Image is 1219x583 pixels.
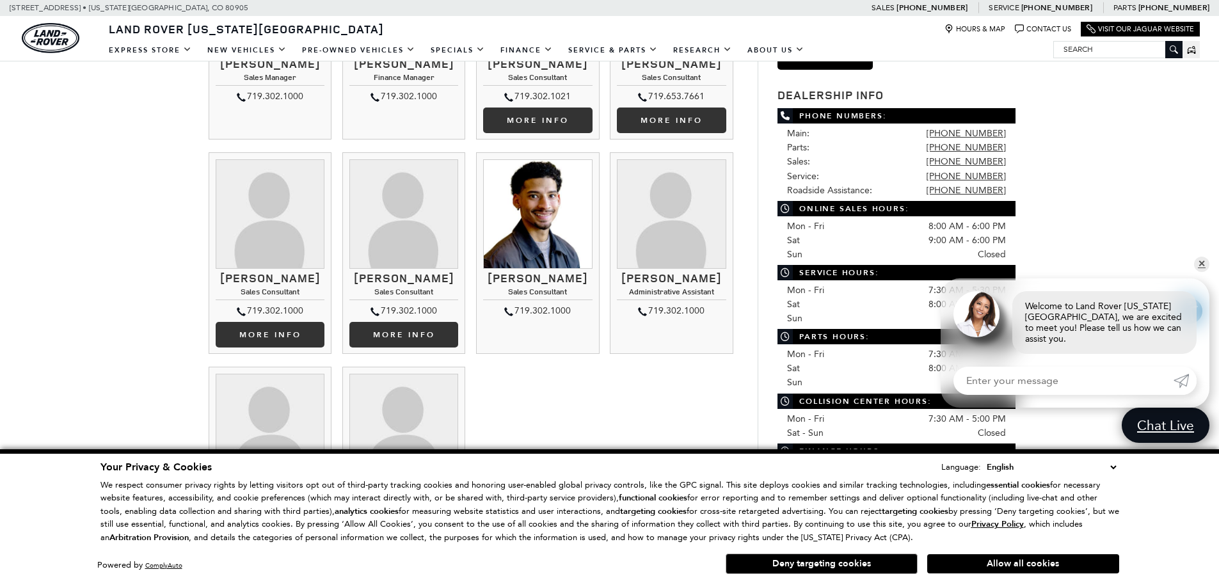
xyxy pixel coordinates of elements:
img: Land Rover [22,23,79,53]
a: ComplyAuto [145,561,182,570]
a: Specials [423,39,493,61]
span: Sat [787,299,800,310]
a: Finance [493,39,561,61]
span: Service [989,3,1019,12]
h4: Sales Consultant [483,287,592,299]
h3: [PERSON_NAME] [349,272,458,285]
div: Welcome to Land Rover [US_STATE][GEOGRAPHIC_DATA], we are excited to meet you! Please tell us how... [1012,291,1197,354]
a: More info [617,108,726,133]
nav: Main Navigation [101,39,812,61]
a: [PHONE_NUMBER] [927,185,1006,196]
h3: [PERSON_NAME] [216,272,324,285]
span: Chat Live [1131,417,1200,434]
span: Mon - Fri [787,413,824,424]
span: Sales [872,3,895,12]
h3: [PERSON_NAME] [617,272,726,285]
span: Sat [787,235,800,246]
a: About Us [740,39,812,61]
strong: functional cookies [619,492,687,504]
h3: [PERSON_NAME] [216,58,324,70]
a: [PHONE_NUMBER] [927,171,1006,182]
button: Allow all cookies [927,554,1119,573]
div: 719.302.1000 [617,303,726,319]
span: Collision Center Hours: [777,394,1016,409]
span: Service: [787,171,819,182]
span: 8:00 AM - 6:00 PM [928,220,1006,234]
a: More info [349,322,458,347]
a: [PHONE_NUMBER] [927,142,1006,153]
h3: [PERSON_NAME] [617,58,726,70]
span: Mon - Fri [787,349,824,360]
span: Closed [978,248,1006,262]
h3: [PERSON_NAME] [349,58,458,70]
span: 7:30 AM - 5:30 PM [928,284,1006,298]
h4: Sales Consultant [617,73,726,85]
a: More info [216,322,324,347]
span: 7:30 AM - 5:00 PM [928,412,1006,426]
span: Roadside Assistance: [787,185,872,196]
a: Research [665,39,740,61]
h4: Sales Consultant [483,73,592,85]
div: 719.302.1000 [349,89,458,104]
span: Sat [787,363,800,374]
a: [PHONE_NUMBER] [927,128,1006,139]
h3: [PERSON_NAME] [483,58,592,70]
a: [PHONE_NUMBER] [896,3,968,13]
div: 719.302.1021 [483,89,592,104]
span: Sun [787,313,802,324]
input: Enter your message [953,367,1174,395]
u: Privacy Policy [971,518,1024,530]
span: 8:00 AM - 5:00 PM [928,362,1006,376]
strong: targeting cookies [882,506,948,517]
a: New Vehicles [200,39,294,61]
strong: analytics cookies [335,506,399,517]
a: Pre-Owned Vehicles [294,39,423,61]
div: 719.302.1000 [349,303,458,319]
span: Closed [978,426,1006,440]
span: Sat - Sun [787,427,824,438]
span: Phone Numbers: [777,108,1016,124]
a: EXPRESS STORE [101,39,200,61]
h3: [PERSON_NAME] [483,272,592,285]
a: [PHONE_NUMBER] [1021,3,1092,13]
span: Parts: [787,142,809,153]
a: [PHONE_NUMBER] [927,156,1006,167]
span: Mon - Fri [787,285,824,296]
span: 7:30 AM - 5:30 PM [928,347,1006,362]
span: 9:00 AM - 6:00 PM [928,234,1006,248]
a: Land Rover [US_STATE][GEOGRAPHIC_DATA] [101,21,392,36]
a: Visit Our Jaguar Website [1087,24,1194,34]
span: Sun [787,249,802,260]
h4: Finance Manager [349,73,458,85]
span: Online Sales Hours: [777,201,1016,216]
h3: Dealership Info [777,89,1016,102]
div: 719.302.1000 [216,89,324,104]
a: Chat Live [1122,408,1209,443]
span: Mon - Fri [787,221,824,232]
strong: essential cookies [986,479,1050,491]
div: 719.653.7661 [617,89,726,104]
div: Powered by [97,561,182,570]
span: Parts Hours: [777,329,1016,344]
button: Deny targeting cookies [726,554,918,574]
input: Search [1054,42,1182,57]
a: Contact Us [1015,24,1071,34]
span: Sun [787,377,802,388]
a: land-rover [22,23,79,53]
div: 719.302.1000 [483,303,592,319]
a: Service & Parts [561,39,665,61]
a: Submit [1174,367,1197,395]
span: Main: [787,128,809,139]
img: Agent profile photo [953,291,1000,337]
select: Language Select [984,460,1119,474]
span: 8:00 AM - 5:00 PM [928,298,1006,312]
span: Parts [1113,3,1136,12]
h4: Administrative Assistant [617,287,726,299]
span: Land Rover [US_STATE][GEOGRAPHIC_DATA] [109,21,384,36]
div: 719.302.1000 [216,303,324,319]
h4: Sales Consultant [216,287,324,299]
h4: Sales Manager [216,73,324,85]
a: [STREET_ADDRESS] • [US_STATE][GEOGRAPHIC_DATA], CO 80905 [10,3,248,12]
span: Finance Hours: [777,443,1016,459]
span: Your Privacy & Cookies [100,460,212,474]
